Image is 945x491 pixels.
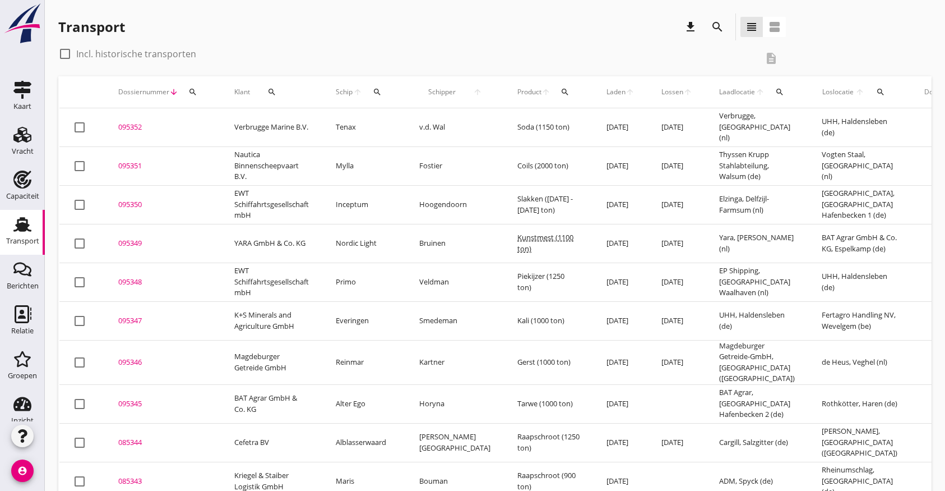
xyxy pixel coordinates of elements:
[684,20,697,34] i: download
[322,146,406,185] td: Mylla
[648,301,706,340] td: [DATE]
[768,20,781,34] i: view_agenda
[706,224,808,263] td: Yara, [PERSON_NAME] (nl)
[322,340,406,384] td: Reinmar
[593,185,648,224] td: [DATE]
[593,340,648,384] td: [DATE]
[593,423,648,462] td: [DATE]
[504,146,593,185] td: Coils (2000 ton)
[406,146,504,185] td: Fostier
[808,108,911,147] td: UHH, Haldensleben (de)
[706,423,808,462] td: Cargill, Salzgitter (de)
[118,122,207,133] div: 095352
[221,340,322,384] td: Magdeburger Getreide GmbH
[406,423,504,462] td: [PERSON_NAME][GEOGRAPHIC_DATA]
[822,87,855,97] span: Loslocatie
[593,263,648,301] td: [DATE]
[322,185,406,224] td: Inceptum
[221,423,322,462] td: Cefetra BV
[593,224,648,263] td: [DATE]
[11,417,34,424] div: Inzicht
[188,88,197,97] i: search
[118,160,207,172] div: 095351
[322,301,406,340] td: Everingen
[406,108,504,147] td: v.d. Wal
[876,88,885,97] i: search
[711,20,724,34] i: search
[706,384,808,423] td: BAT Agrar, [GEOGRAPHIC_DATA] Hafenbecken 2 (de)
[221,185,322,224] td: EWT Schiffahrtsgesellschaft mbH
[406,263,504,301] td: Veldman
[756,88,765,97] i: arrow_upward
[6,237,39,245] div: Transport
[12,148,34,155] div: Vracht
[406,224,504,263] td: Bruinen
[808,224,911,263] td: BAT Agrar GmbH & Co. KG, Espelkamp (de)
[504,263,593,301] td: Piekijzer (1250 ton)
[855,88,865,97] i: arrow_upward
[118,277,207,288] div: 095348
[221,301,322,340] td: K+S Minerals and Agriculture GmbH
[419,87,464,97] span: Schipper
[808,384,911,423] td: Rothkötter, Haren (de)
[706,108,808,147] td: Verbrugge, [GEOGRAPHIC_DATA] (nl)
[683,88,692,97] i: arrow_upward
[648,340,706,384] td: [DATE]
[322,224,406,263] td: Nordic Light
[221,146,322,185] td: Nautica Binnenscheepvaart B.V.
[406,185,504,224] td: Hoogendoorn
[221,384,322,423] td: BAT Agrar GmbH & Co. KG
[322,423,406,462] td: Alblasserwaard
[648,423,706,462] td: [DATE]
[8,372,37,379] div: Groepen
[706,146,808,185] td: Thyssen Krupp Stahlabteilung, Walsum (de)
[593,146,648,185] td: [DATE]
[169,88,178,97] i: arrow_downward
[504,384,593,423] td: Tarwe (1000 ton)
[118,199,207,210] div: 095350
[221,263,322,301] td: EWT Schiffahrtsgesellschaft mbH
[541,88,550,97] i: arrow_upward
[808,146,911,185] td: Vogten Staal, [GEOGRAPHIC_DATA] (nl)
[7,282,39,290] div: Berichten
[648,146,706,185] td: [DATE]
[406,384,504,423] td: Horyna
[648,224,706,263] td: [DATE]
[775,88,784,97] i: search
[118,87,169,97] span: Dossiernummer
[648,108,706,147] td: [DATE]
[2,3,43,44] img: logo-small.a267ee39.svg
[406,301,504,340] td: Smedeman
[221,108,322,147] td: Verbrugge Marine B.V.
[118,398,207,410] div: 095345
[118,476,207,487] div: 085343
[221,224,322,263] td: YARA GmbH & Co. KG
[353,88,363,97] i: arrow_upward
[373,88,382,97] i: search
[706,301,808,340] td: UHH, Haldensleben (de)
[11,327,34,334] div: Relatie
[648,263,706,301] td: [DATE]
[322,108,406,147] td: Tenax
[504,423,593,462] td: Raapschroot (1250 ton)
[504,340,593,384] td: Gerst (1000 ton)
[118,437,207,448] div: 085344
[118,315,207,327] div: 095347
[118,357,207,368] div: 095346
[626,88,634,97] i: arrow_upward
[504,108,593,147] td: Soda (1150 ton)
[11,460,34,482] i: account_circle
[58,18,125,36] div: Transport
[118,238,207,249] div: 095349
[336,87,353,97] span: Schip
[560,88,569,97] i: search
[76,48,196,59] label: Incl. historische transporten
[706,263,808,301] td: EP Shipping, [GEOGRAPHIC_DATA] Waalhaven (nl)
[593,301,648,340] td: [DATE]
[706,185,808,224] td: Elzinga, Delfzijl-Farmsum (nl)
[719,87,756,97] span: Laadlocatie
[406,340,504,384] td: Kartner
[517,232,573,254] span: Kunstmest (1100 ton)
[504,301,593,340] td: Kali (1000 ton)
[593,384,648,423] td: [DATE]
